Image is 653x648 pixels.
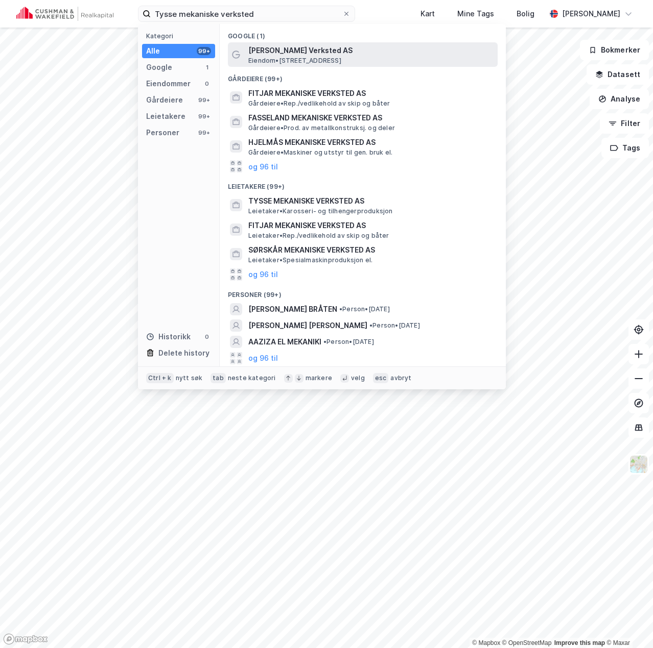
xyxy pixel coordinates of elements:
div: Bolig [517,8,534,20]
div: 1 [203,63,211,71]
button: og 96 til [248,352,278,364]
button: og 96 til [248,268,278,281]
div: 99+ [197,112,211,120]
span: Person • [DATE] [369,321,420,330]
span: [PERSON_NAME] BRÅTEN [248,303,337,315]
div: Gårdeiere (99+) [220,67,506,85]
a: OpenStreetMap [502,639,552,646]
img: cushman-wakefield-realkapital-logo.202ea83816669bd177139c58696a8fa1.svg [16,7,113,21]
div: Kategori [146,32,215,40]
div: 0 [203,333,211,341]
div: Leietakere (99+) [220,175,506,193]
span: [PERSON_NAME] [PERSON_NAME] [248,319,367,332]
div: markere [306,374,332,382]
span: FITJAR MEKANISKE VERKSTED AS [248,87,494,99]
div: tab [211,373,226,383]
div: Google (1) [220,24,506,42]
div: esc [373,373,389,383]
span: Gårdeiere • Prod. av metallkonstruksj. og deler [248,124,395,132]
input: Søk på adresse, matrikkel, gårdeiere, leietakere eller personer [151,6,342,21]
div: Delete history [158,347,209,359]
span: TYSSE MEKANISKE VERKSTED AS [248,195,494,207]
div: velg [351,374,365,382]
div: avbryt [390,374,411,382]
span: AAZIZA EL MEKANIKI [248,336,321,348]
button: Analyse [590,89,649,109]
div: neste kategori [228,374,276,382]
button: og 96 til [248,160,278,172]
div: 0 [203,80,211,88]
span: Eiendom • [STREET_ADDRESS] [248,57,341,65]
div: 99+ [197,96,211,104]
button: Tags [601,138,649,158]
a: Mapbox [472,639,500,646]
span: Gårdeiere • Rep./vedlikehold av skip og båter [248,99,390,108]
div: Eiendommer [146,78,191,90]
span: Leietaker • Spesialmaskinproduksjon el. [248,256,372,264]
a: Improve this map [554,639,605,646]
div: 99+ [197,47,211,55]
span: • [339,305,342,313]
span: Leietaker • Rep./vedlikehold av skip og båter [248,232,389,240]
span: SØRSKÅR MEKANISKE VERKSTED AS [248,244,494,256]
div: 99+ [197,129,211,137]
button: Bokmerker [580,40,649,60]
span: HJELMÅS MEKANISKE VERKSTED AS [248,136,494,148]
div: Mine Tags [457,8,494,20]
div: Ctrl + k [146,373,174,383]
div: Google [146,61,172,73]
span: Person • [DATE] [323,338,374,346]
span: • [323,338,327,345]
div: [PERSON_NAME] [562,8,620,20]
div: Leietakere [146,110,185,122]
div: Personer [146,127,179,139]
div: nytt søk [176,374,203,382]
div: Kontrollprogram for chat [602,599,653,648]
img: Z [629,455,648,474]
div: Alle [146,45,160,57]
span: FITJAR MEKANISKE VERKSTED AS [248,219,494,232]
iframe: Chat Widget [602,599,653,648]
div: Personer (99+) [220,283,506,301]
div: Historikk [146,331,191,343]
button: Filter [600,113,649,134]
span: [PERSON_NAME] Verksted AS [248,44,494,57]
span: • [369,321,372,329]
span: Leietaker • Karosseri- og tilhengerproduksjon [248,207,393,215]
div: Kart [421,8,435,20]
span: Person • [DATE] [339,305,390,313]
span: FASSELAND MEKANISKE VERKSTED AS [248,112,494,124]
a: Mapbox homepage [3,633,48,645]
span: Gårdeiere • Maskiner og utstyr til gen. bruk el. [248,148,392,157]
div: Gårdeiere [146,94,183,106]
button: Datasett [587,64,649,85]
